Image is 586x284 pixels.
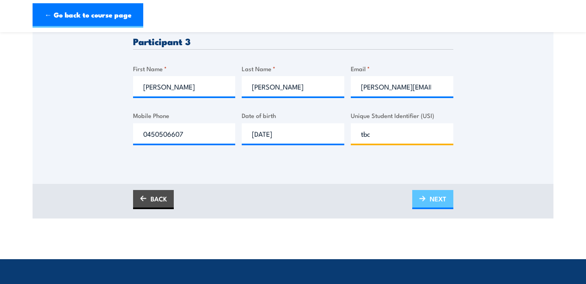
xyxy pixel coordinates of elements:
label: Mobile Phone [133,111,236,120]
span: NEXT [430,188,446,210]
h3: Participant 3 [133,37,453,46]
label: Date of birth [242,111,344,120]
label: Unique Student Identifier (USI) [351,111,453,120]
label: First Name [133,64,236,73]
label: Email [351,64,453,73]
label: Last Name [242,64,344,73]
a: NEXT [412,190,453,209]
a: ← Go back to course page [33,3,143,28]
a: BACK [133,190,174,209]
